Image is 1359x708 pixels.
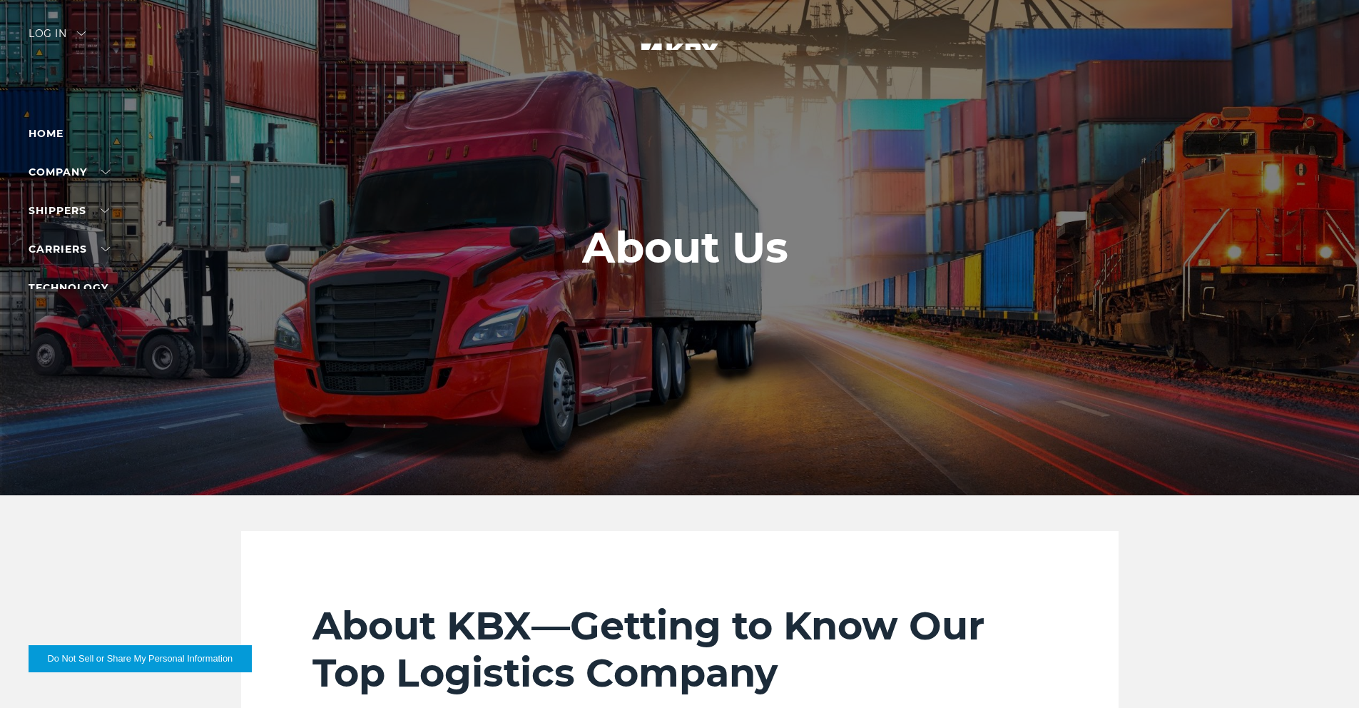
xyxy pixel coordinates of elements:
img: arrow [77,31,86,36]
a: Technology [29,281,108,294]
img: kbx logo [626,29,733,91]
h2: About KBX—Getting to Know Our Top Logistics Company [312,602,1047,697]
a: SHIPPERS [29,204,109,217]
button: Do Not Sell or Share My Personal Information [29,645,252,672]
a: Carriers [29,243,110,256]
h1: About Us [582,223,788,272]
div: Log in [29,29,86,49]
a: Home [29,127,63,140]
a: Company [29,166,110,178]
